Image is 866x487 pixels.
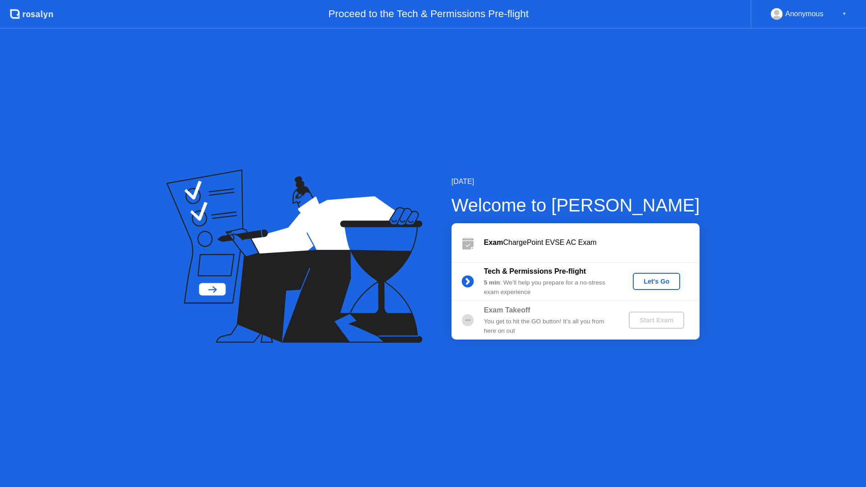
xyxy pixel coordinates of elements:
div: Start Exam [632,317,681,324]
div: ▼ [842,8,847,20]
button: Start Exam [629,312,684,329]
div: : We’ll help you prepare for a no-stress exam experience [484,278,614,297]
div: ChargePoint EVSE AC Exam [484,237,700,248]
div: You get to hit the GO button! It’s all you from here on out [484,317,614,335]
button: Let's Go [633,273,680,290]
div: Welcome to [PERSON_NAME] [451,192,700,219]
b: Exam [484,239,503,246]
div: Anonymous [785,8,824,20]
b: 5 min [484,279,500,286]
div: [DATE] [451,176,700,187]
b: Exam Takeoff [484,306,530,314]
div: Let's Go [636,278,677,285]
b: Tech & Permissions Pre-flight [484,267,586,275]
